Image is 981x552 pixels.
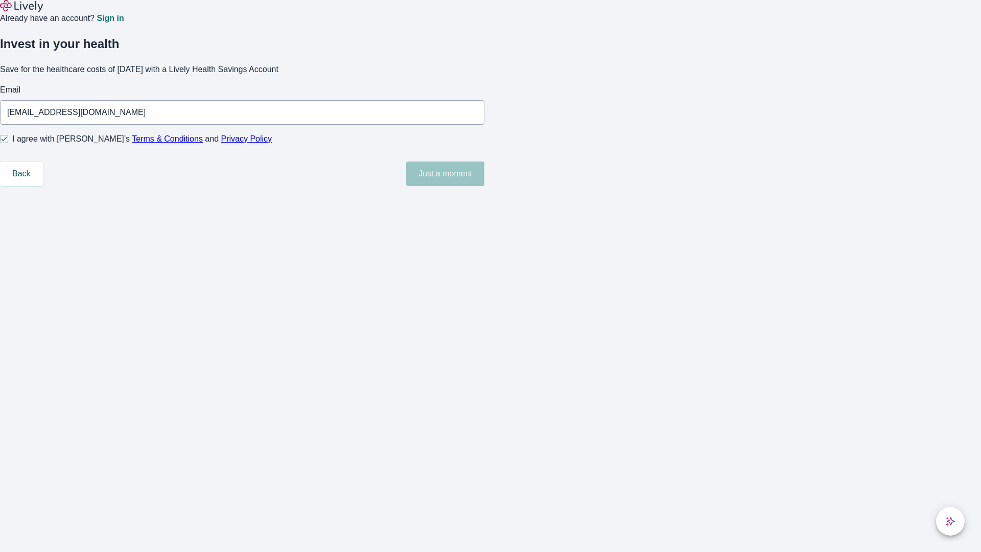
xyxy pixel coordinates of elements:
a: Sign in [97,14,124,22]
a: Terms & Conditions [132,134,203,143]
span: I agree with [PERSON_NAME]’s and [12,133,272,145]
a: Privacy Policy [221,134,272,143]
svg: Lively AI Assistant [945,516,955,526]
button: chat [936,507,965,536]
